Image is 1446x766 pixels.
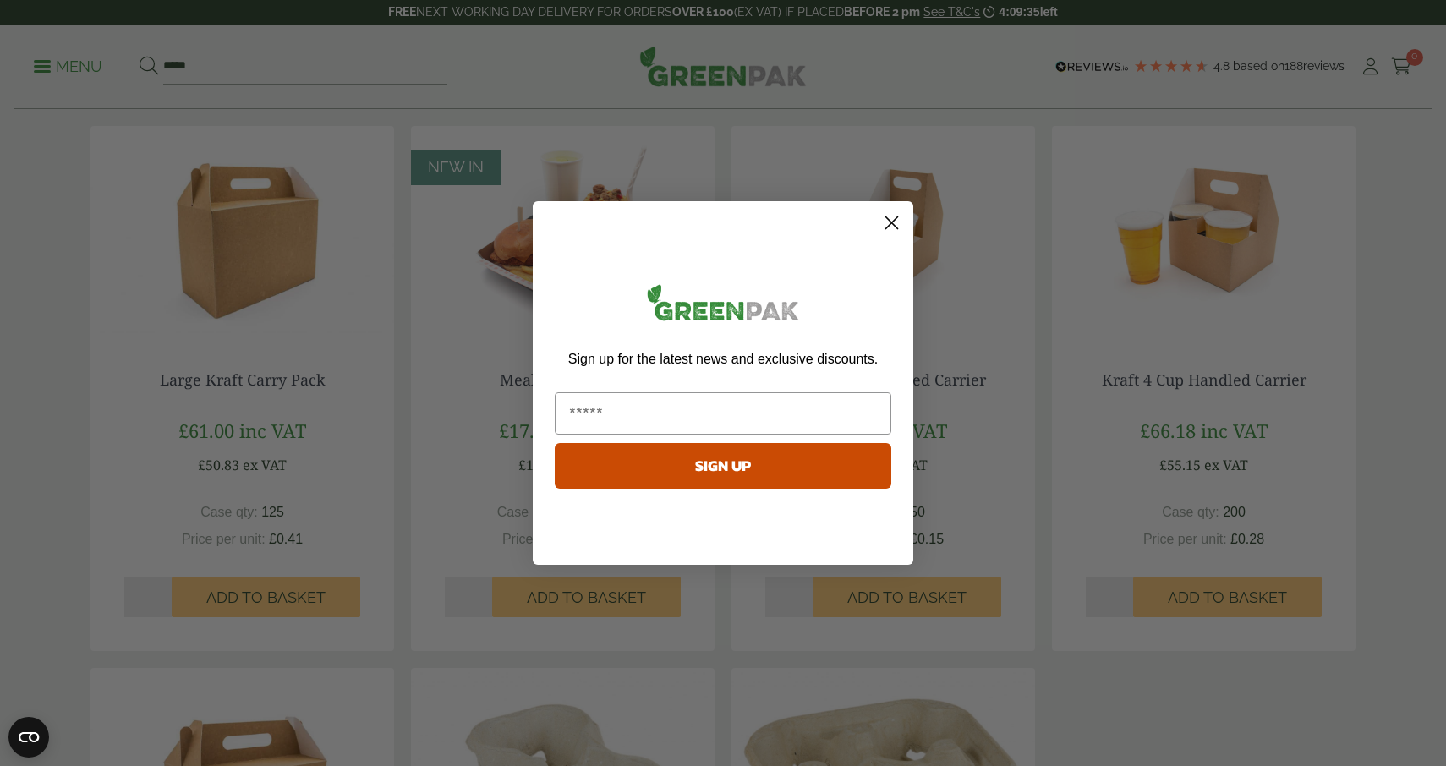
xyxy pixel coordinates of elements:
span: Sign up for the latest news and exclusive discounts. [568,352,878,366]
button: SIGN UP [555,443,891,489]
img: greenpak_logo [555,277,891,334]
input: Email [555,392,891,435]
button: Open CMP widget [8,717,49,758]
button: Close dialog [877,208,906,238]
